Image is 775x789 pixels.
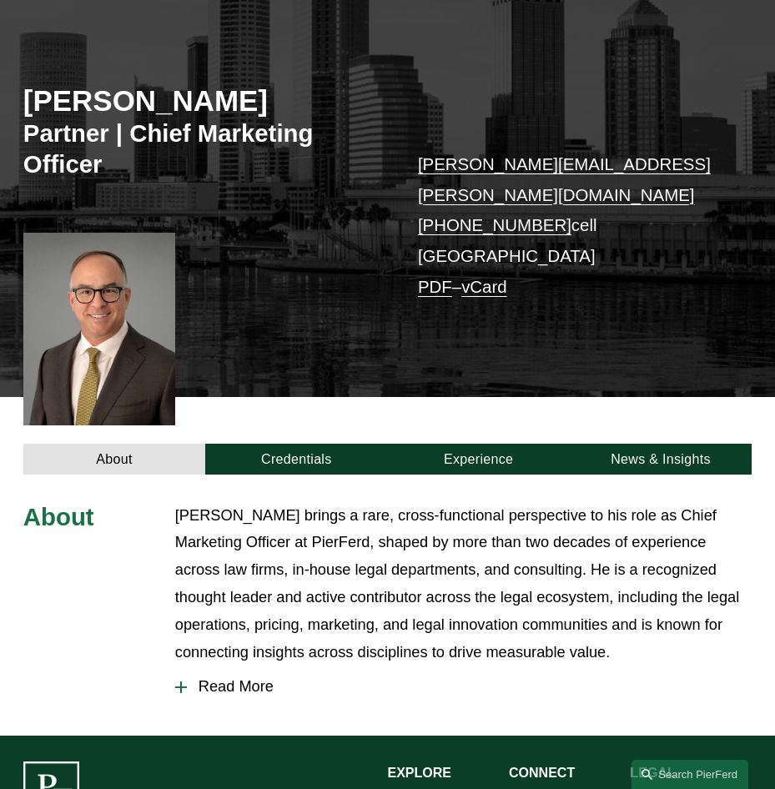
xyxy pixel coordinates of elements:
[187,678,752,696] span: Read More
[418,215,571,234] a: [PHONE_NUMBER]
[418,277,452,296] a: PDF
[632,760,748,789] a: Search this site
[23,83,388,118] h2: [PERSON_NAME]
[23,118,388,179] h3: Partner | Chief Marketing Officer
[23,444,205,475] a: About
[418,154,711,204] a: [PERSON_NAME][EMAIL_ADDRESS][PERSON_NAME][DOMAIN_NAME]
[461,277,507,296] a: vCard
[175,502,752,666] p: [PERSON_NAME] brings a rare, cross-functional perspective to his role as Chief Marketing Officer ...
[509,766,575,780] strong: CONNECT
[388,766,451,780] strong: EXPLORE
[23,503,94,530] span: About
[205,444,387,475] a: Credentials
[570,444,752,475] a: News & Insights
[631,766,676,780] strong: LEGAL
[387,444,569,475] a: Experience
[175,666,752,708] button: Read More
[418,149,722,303] p: cell [GEOGRAPHIC_DATA] –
